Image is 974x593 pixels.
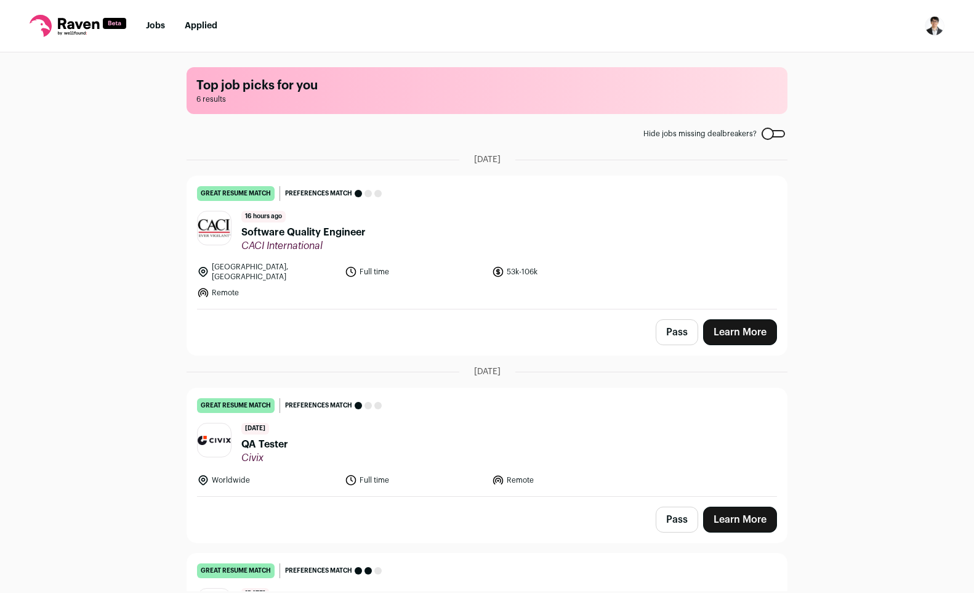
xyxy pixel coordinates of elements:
span: [DATE] [474,366,501,378]
li: [GEOGRAPHIC_DATA], [GEOGRAPHIC_DATA] [197,262,337,282]
span: Preferences match [285,565,352,577]
div: great resume match [197,186,275,201]
span: 16 hours ago [241,211,286,223]
a: great resume match Preferences match [DATE] QA Tester Civix Worldwide Full time Remote [187,388,787,496]
img: 63b3d5bb0701545df06e1e0fd2affd450c45fa579c54c6953f4b897b129de90f.png [198,436,231,445]
li: Worldwide [197,474,337,486]
a: Jobs [146,22,165,30]
span: Software Quality Engineer [241,225,366,240]
span: Civix [241,452,288,464]
span: 6 results [196,94,778,104]
span: QA Tester [241,437,288,452]
div: great resume match [197,563,275,578]
a: Learn More [703,507,777,533]
span: [DATE] [474,153,501,166]
span: Preferences match [285,187,352,200]
img: 19566167-medium_jpg [925,16,944,36]
span: Hide jobs missing dealbreakers? [643,129,757,139]
li: Full time [345,262,485,282]
button: Pass [656,507,698,533]
span: Preferences match [285,399,352,412]
button: Open dropdown [925,16,944,36]
span: CACI International [241,240,366,252]
img: ad5e93deff76af6c9c1594c273578b54a90a69d7ff5afeac0caec6d87da0752e.jpg [198,219,231,238]
a: Applied [185,22,217,30]
div: great resume match [197,398,275,413]
span: [DATE] [241,423,269,435]
h1: Top job picks for you [196,77,778,94]
li: Full time [345,474,485,486]
li: Remote [197,287,337,299]
li: Remote [492,474,632,486]
a: great resume match Preferences match 16 hours ago Software Quality Engineer CACI International [G... [187,176,787,309]
li: 53k-106k [492,262,632,282]
button: Pass [656,319,698,345]
a: Learn More [703,319,777,345]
